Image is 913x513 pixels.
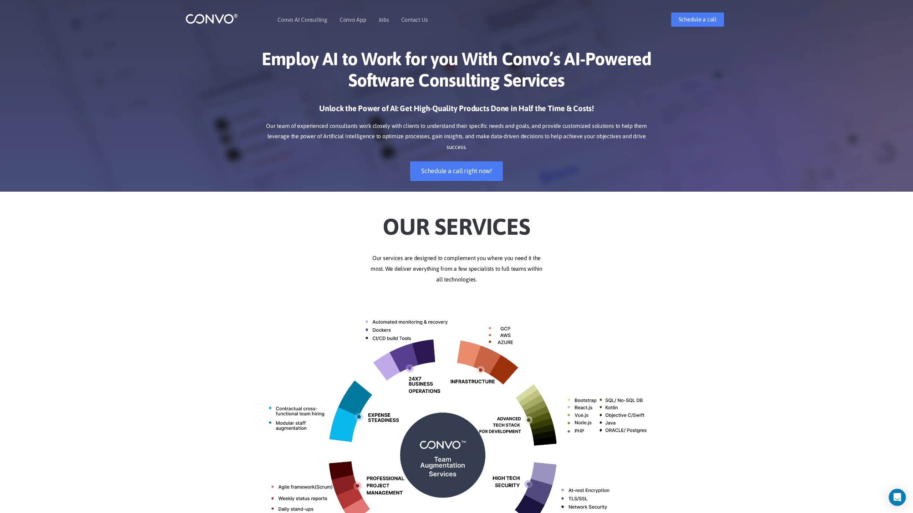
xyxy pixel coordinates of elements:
h3: Unlock the Power of AI: Get High-Quality Products Done in Half the Time & Costs! [259,103,654,119]
a: Contact Us [401,17,428,22]
a: Convo AI Consulting [277,17,327,22]
a: Convo App [340,17,366,22]
p: Our team of experienced consultants work closely with clients to understand their specific needs ... [259,121,654,153]
a: Schedule a call [671,12,724,27]
a: Schedule a call right now! [410,161,503,181]
p: Our services are designed to complement you where you need it the most. We deliver everything fro... [259,253,654,285]
div: Open Intercom Messenger [889,489,906,506]
h2: Our Services [259,202,654,242]
h1: Employ AI to Work for you With Convo’s AI-Powered Software Consulting Services [259,48,654,96]
a: Jobs [378,17,389,22]
img: logo_1.png [185,13,238,24]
